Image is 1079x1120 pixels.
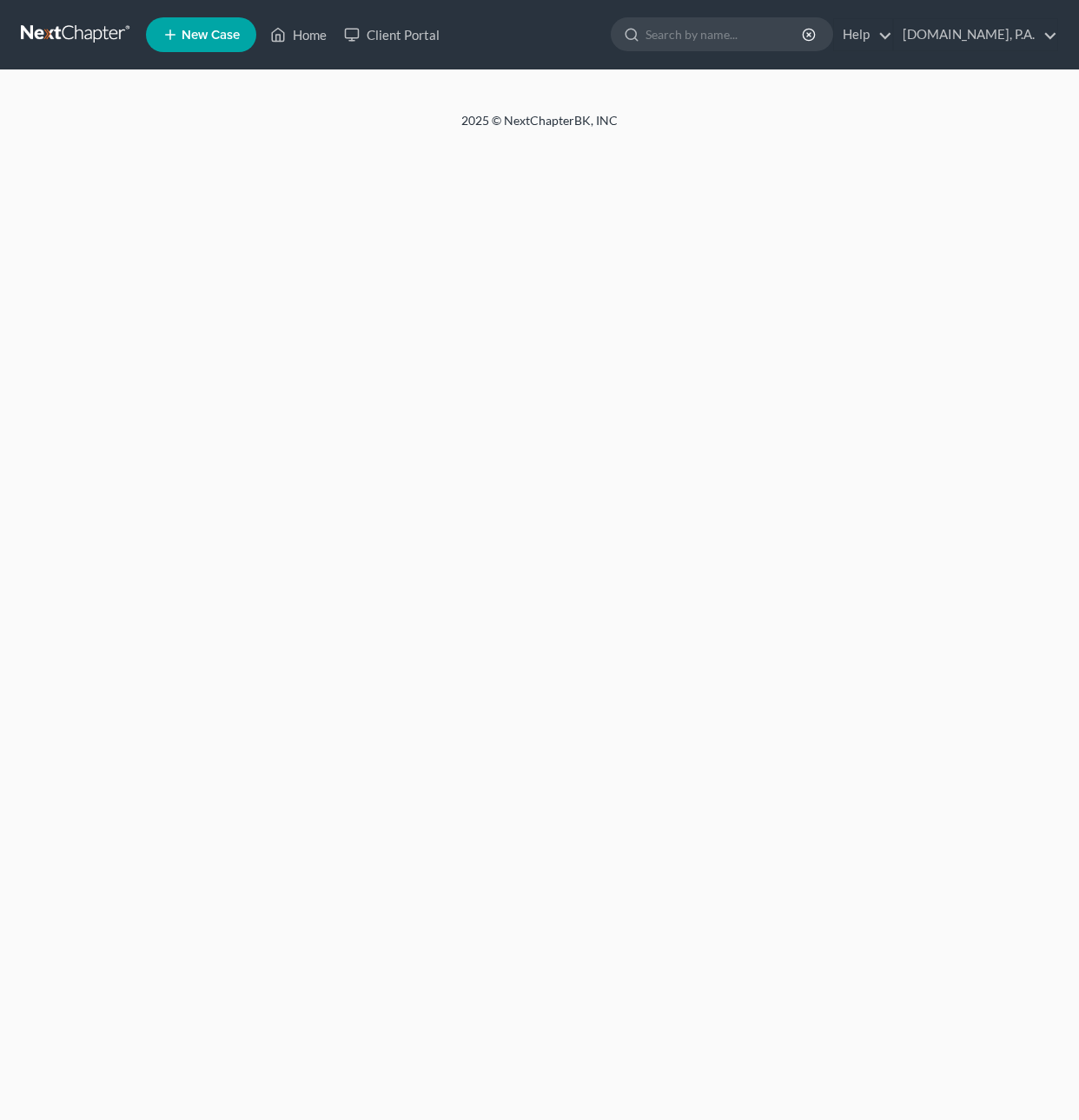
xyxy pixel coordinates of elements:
span: New Case [182,29,240,42]
a: Help [834,19,892,50]
a: Home [261,19,335,50]
input: Search by name... [645,18,804,50]
div: 2025 © NextChapterBK, INC [44,112,1035,143]
a: [DOMAIN_NAME], P.A. [894,19,1057,50]
a: Client Portal [335,19,448,50]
